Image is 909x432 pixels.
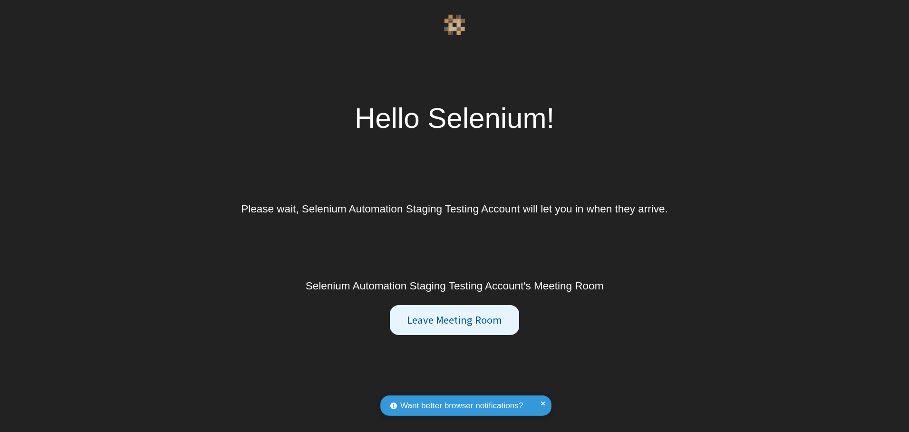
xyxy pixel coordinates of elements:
[241,201,668,217] div: Please wait, Selenium Automation Staging Testing Account will let you in when they arrive.
[390,305,520,335] button: Leave Meeting Room
[355,97,554,140] div: Hello Selenium!
[444,14,465,36] img: QA Selenium DO NOT DELETE OR CHANGE
[306,278,604,294] div: Selenium Automation Staging Testing Account's Meeting Room
[400,400,523,412] span: Want better browser notifications?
